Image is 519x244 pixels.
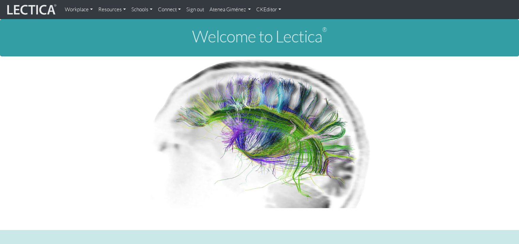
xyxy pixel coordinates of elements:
img: lecticalive [5,3,57,16]
a: Workplace [62,3,96,16]
a: Atenea Giménez [207,3,254,16]
img: Human Connectome Project Image [146,56,373,208]
a: CKEditor [254,3,284,16]
sup: ® [322,26,327,33]
a: Schools [129,3,155,16]
a: Connect [155,3,184,16]
a: Sign out [184,3,207,16]
a: Resources [96,3,129,16]
h1: Welcome to Lectica [5,27,514,45]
